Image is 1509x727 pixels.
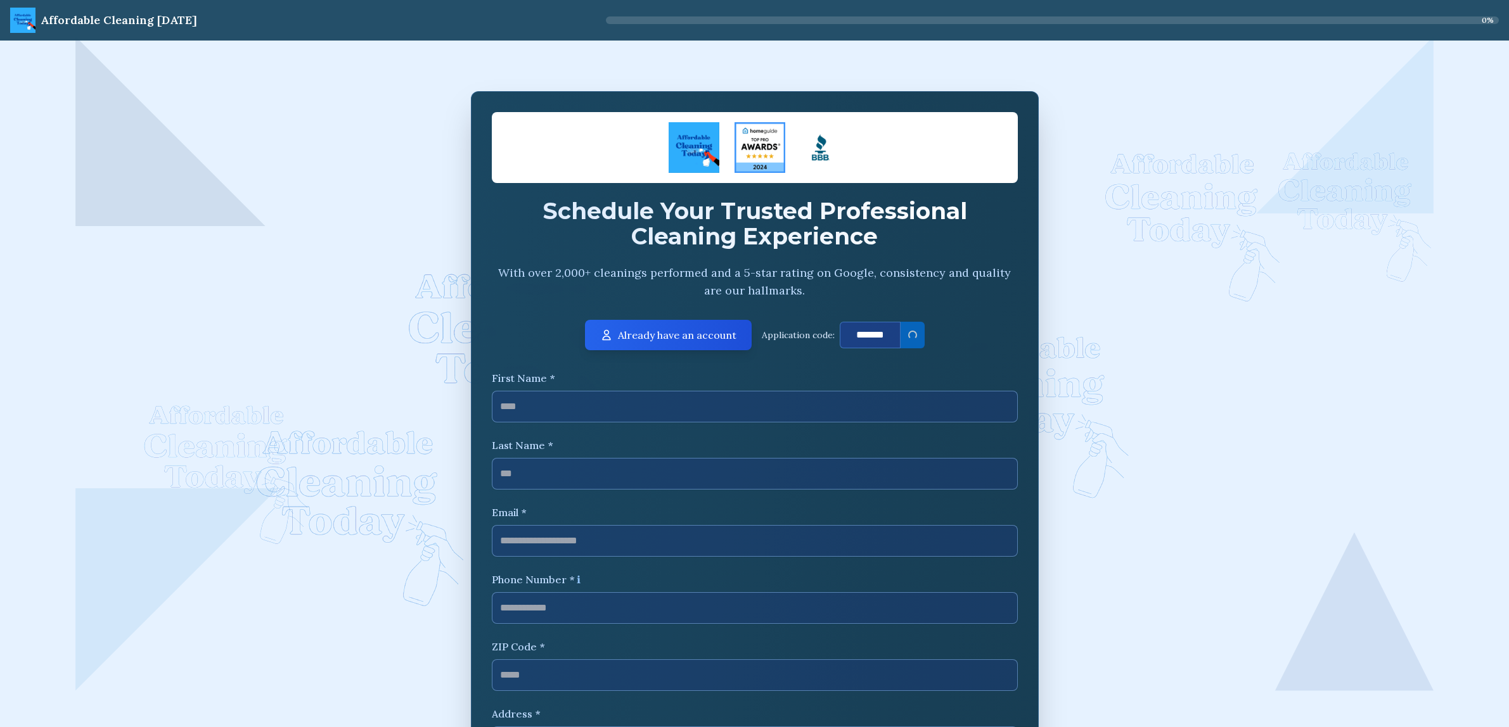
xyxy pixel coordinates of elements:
h2: Schedule Your Trusted Professional Cleaning Experience [492,198,1018,249]
div: Affordable Cleaning [DATE] [41,11,197,29]
img: Four Seasons Cleaning [735,122,785,173]
label: Email * [492,505,1018,520]
img: ACT Logo [669,122,719,173]
p: With over 2,000+ cleanings performed and a 5-star rating on Google, consistency and quality are o... [492,264,1018,300]
img: ACT Logo [10,8,35,33]
label: ZIP Code * [492,639,1018,654]
button: Already have an account [585,320,752,350]
img: Logo Square [795,122,846,173]
span: 0 % [1482,15,1494,25]
div: Phone Number *ℹ [492,572,581,590]
span: ℹ [577,572,581,587]
label: First Name * [492,370,1018,386]
p: Application code: [762,329,835,341]
label: Last Name * [492,438,1018,453]
label: Phone Number * [492,572,581,587]
label: Address * [492,706,1018,721]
